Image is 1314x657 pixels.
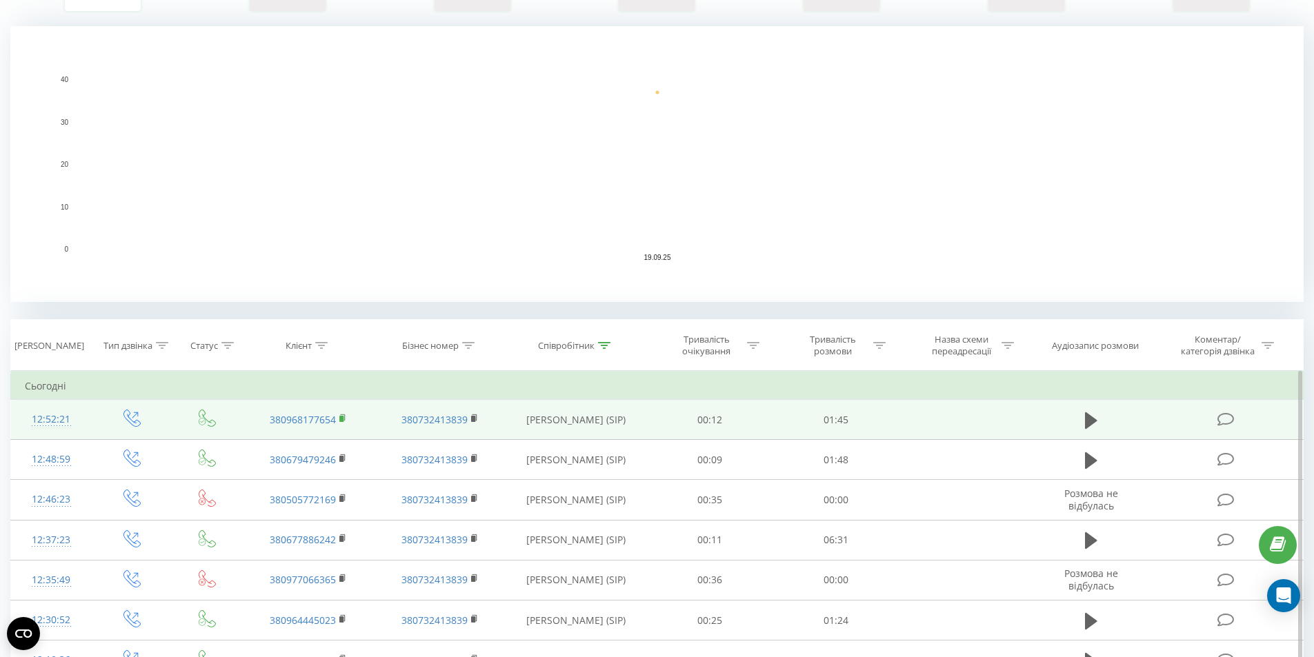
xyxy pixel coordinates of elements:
div: 12:30:52 [25,607,78,634]
td: Сьогодні [11,372,1304,400]
text: 30 [61,119,69,126]
a: 380977066365 [270,573,336,586]
div: Аудіозапис розмови [1052,340,1139,352]
td: [PERSON_NAME] (SIP) [506,440,647,480]
span: Розмова не відбулась [1064,567,1118,592]
a: 380732413839 [401,573,468,586]
td: 01:24 [773,600,899,640]
td: 01:48 [773,440,899,480]
td: 00:11 [647,520,773,560]
div: 12:48:59 [25,446,78,473]
a: 380732413839 [401,533,468,546]
div: Статус [190,340,218,352]
td: 00:09 [647,440,773,480]
div: [PERSON_NAME] [14,340,84,352]
a: 380968177654 [270,413,336,426]
div: Коментар/категорія дзвінка [1177,334,1258,357]
text: 10 [61,203,69,211]
text: 40 [61,76,69,83]
td: 00:36 [647,560,773,600]
a: 380732413839 [401,614,468,627]
td: 00:35 [647,480,773,520]
text: 20 [61,161,69,168]
text: 19.09.25 [644,254,671,261]
div: Тривалість очікування [670,334,744,357]
td: 06:31 [773,520,899,560]
a: 380732413839 [401,413,468,426]
a: 380964445023 [270,614,336,627]
td: 01:45 [773,400,899,440]
div: Бізнес номер [402,340,459,352]
div: Тип дзвінка [103,340,152,352]
div: Клієнт [286,340,312,352]
div: 12:37:23 [25,527,78,554]
text: 0 [64,245,68,253]
div: Назва схеми переадресації [924,334,998,357]
div: Open Intercom Messenger [1267,579,1300,612]
svg: A chart. [10,26,1304,302]
button: Open CMP widget [7,617,40,650]
td: 00:12 [647,400,773,440]
td: 00:25 [647,600,773,640]
a: 380732413839 [401,493,468,506]
div: Співробітник [538,340,595,352]
td: [PERSON_NAME] (SIP) [506,600,647,640]
td: [PERSON_NAME] (SIP) [506,520,647,560]
div: Тривалість розмови [796,334,870,357]
a: 380505772169 [270,493,336,506]
span: Розмова не відбулась [1064,487,1118,512]
td: [PERSON_NAME] (SIP) [506,480,647,520]
a: 380732413839 [401,453,468,466]
td: 00:00 [773,560,899,600]
td: 00:00 [773,480,899,520]
td: [PERSON_NAME] (SIP) [506,560,647,600]
div: 12:46:23 [25,486,78,513]
div: 12:52:21 [25,406,78,433]
td: [PERSON_NAME] (SIP) [506,400,647,440]
a: 380677886242 [270,533,336,546]
div: 12:35:49 [25,567,78,594]
a: 380679479246 [270,453,336,466]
